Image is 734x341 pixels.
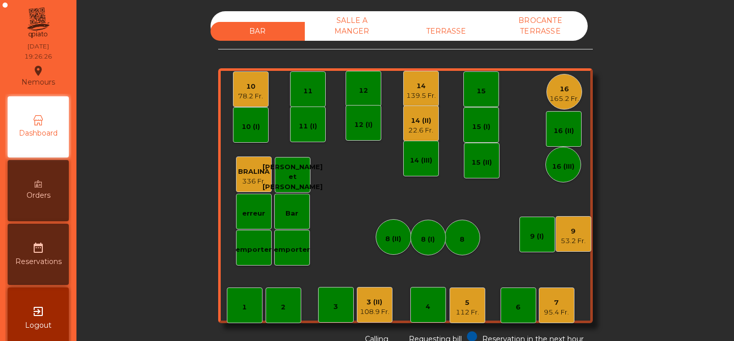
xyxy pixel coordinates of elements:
[21,63,55,89] div: Nemours
[549,84,579,94] div: 16
[285,208,298,219] div: Bar
[516,302,520,312] div: 6
[406,81,436,91] div: 14
[561,226,586,237] div: 9
[15,256,62,267] span: Reservations
[305,11,399,41] div: SALLE A MANGER
[360,297,389,307] div: 3 (II)
[456,307,479,318] div: 112 Fr.
[263,162,323,192] div: [PERSON_NAME] et [PERSON_NAME]
[530,231,544,242] div: 9 (I)
[549,94,579,104] div: 165.2 Fr.
[274,245,310,255] div: emporter
[211,22,305,41] div: BAR
[28,42,49,51] div: [DATE]
[460,234,464,245] div: 8
[303,86,312,96] div: 11
[493,11,588,41] div: BROCANTE TERRASSE
[242,122,260,132] div: 10 (I)
[24,52,52,61] div: 19:26:26
[554,126,574,136] div: 16 (II)
[421,234,435,245] div: 8 (I)
[406,91,436,101] div: 139.5 Fr.
[552,162,574,172] div: 16 (III)
[32,305,44,318] i: exit_to_app
[25,320,51,331] span: Logout
[19,128,58,139] span: Dashboard
[238,82,263,92] div: 10
[242,208,265,219] div: erreur
[360,307,389,317] div: 108.9 Fr.
[471,158,492,168] div: 15 (II)
[281,302,285,312] div: 2
[385,234,401,244] div: 8 (II)
[242,302,247,312] div: 1
[359,86,368,96] div: 12
[25,5,50,41] img: qpiato
[32,65,44,77] i: location_on
[544,307,569,318] div: 95.4 Fr.
[238,176,270,187] div: 336 Fr.
[472,122,490,132] div: 15 (I)
[32,242,44,254] i: date_range
[27,190,50,201] span: Orders
[354,120,373,130] div: 12 (I)
[238,91,263,101] div: 78.2 Fr.
[235,245,272,255] div: emporter
[477,86,486,96] div: 15
[333,302,338,312] div: 3
[399,22,493,41] div: TERRASSE
[408,125,433,136] div: 22.6 Fr.
[544,298,569,308] div: 7
[299,121,317,132] div: 11 (I)
[408,116,433,126] div: 14 (II)
[456,298,479,308] div: 5
[561,236,586,246] div: 53.2 Fr.
[410,155,432,166] div: 14 (III)
[426,302,430,312] div: 4
[238,167,270,177] div: BRALINA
